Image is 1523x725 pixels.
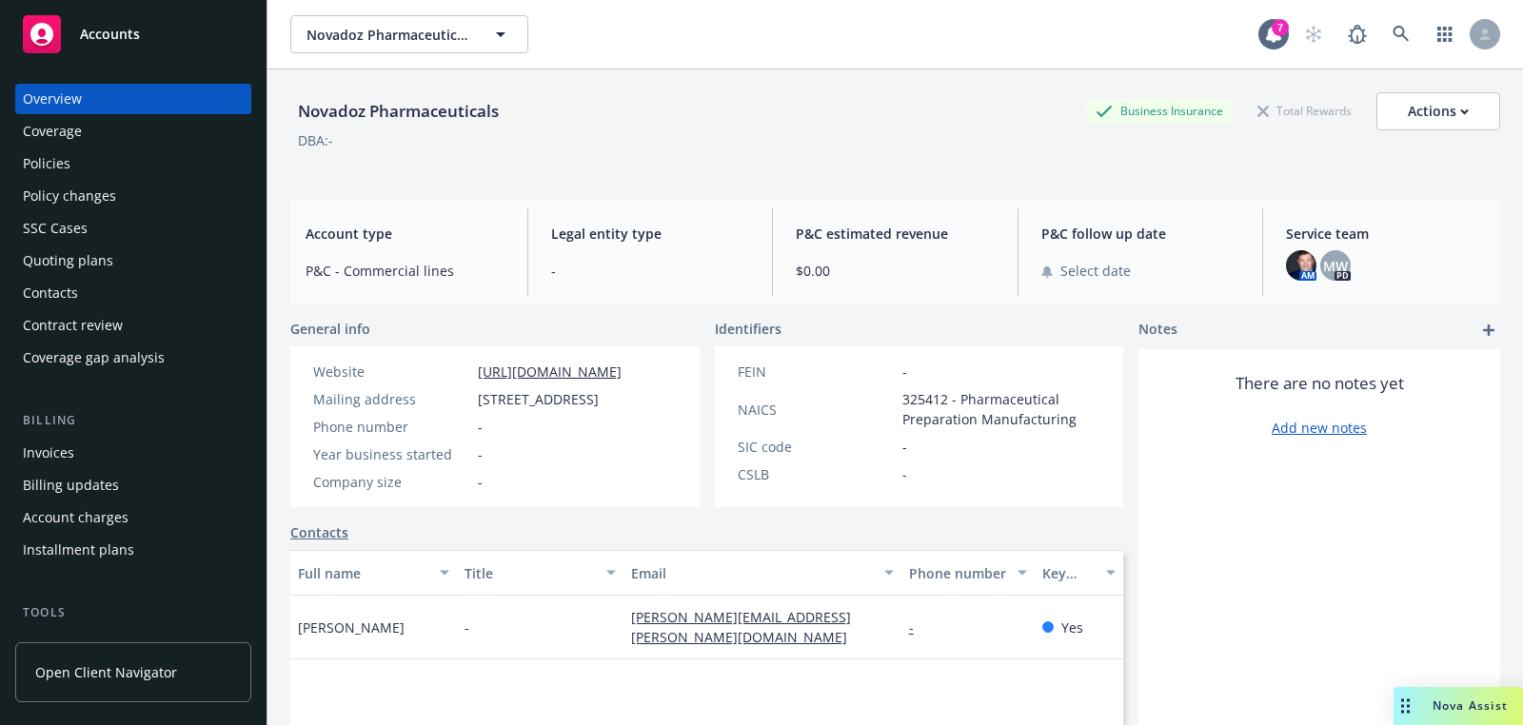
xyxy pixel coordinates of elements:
[298,617,405,637] span: [PERSON_NAME]
[478,362,622,381] a: [URL][DOMAIN_NAME]
[15,343,251,373] a: Coverage gap analysis
[551,261,750,281] span: -
[306,224,504,244] span: Account type
[902,464,907,484] span: -
[15,148,251,179] a: Policies
[1295,15,1333,53] a: Start snowing
[23,535,134,565] div: Installment plans
[1408,93,1469,129] div: Actions
[1394,687,1417,725] div: Drag to move
[313,362,470,382] div: Website
[715,319,781,339] span: Identifiers
[23,438,74,468] div: Invoices
[35,662,177,682] span: Open Client Navigator
[298,563,428,583] div: Full name
[478,444,483,464] span: -
[290,99,506,124] div: Novadoz Pharmaceuticals
[1138,319,1177,342] span: Notes
[15,84,251,114] a: Overview
[1426,15,1464,53] a: Switch app
[23,181,116,211] div: Policy changes
[738,400,895,420] div: NAICS
[1061,617,1083,637] span: Yes
[902,389,1101,429] span: 325412 - Pharmaceutical Preparation Manufacturing
[1323,256,1348,276] span: MW
[313,472,470,492] div: Company size
[1338,15,1376,53] a: Report a Bug
[15,8,251,61] a: Accounts
[15,245,251,276] a: Quoting plans
[1272,19,1289,36] div: 7
[1035,550,1123,596] button: Key contact
[478,417,483,437] span: -
[23,310,123,341] div: Contract review
[1060,261,1131,281] span: Select date
[1286,250,1316,281] img: photo
[306,261,504,281] span: P&C - Commercial lines
[1433,697,1508,714] span: Nova Assist
[23,502,129,533] div: Account charges
[15,181,251,211] a: Policy changes
[15,411,251,430] div: Billing
[15,603,251,622] div: Tools
[307,25,471,45] span: Novadoz Pharmaceuticals
[478,389,599,409] span: [STREET_ADDRESS]
[290,550,457,596] button: Full name
[1086,99,1233,123] div: Business Insurance
[313,389,470,409] div: Mailing address
[909,618,929,637] a: -
[23,148,70,179] div: Policies
[902,362,907,382] span: -
[15,116,251,147] a: Coverage
[15,213,251,244] a: SSC Cases
[1272,418,1367,438] a: Add new notes
[796,261,995,281] span: $0.00
[738,362,895,382] div: FEIN
[23,213,88,244] div: SSC Cases
[290,319,370,339] span: General info
[15,438,251,468] a: Invoices
[909,563,1006,583] div: Phone number
[465,563,595,583] div: Title
[15,310,251,341] a: Contract review
[623,550,901,596] button: Email
[1248,99,1361,123] div: Total Rewards
[313,417,470,437] div: Phone number
[15,470,251,500] a: Billing updates
[478,472,483,492] span: -
[313,444,470,464] div: Year business started
[902,437,907,457] span: -
[15,535,251,565] a: Installment plans
[631,563,873,583] div: Email
[1394,687,1523,725] button: Nova Assist
[1041,224,1240,244] span: P&C follow up date
[738,464,895,484] div: CSLB
[15,278,251,308] a: Contacts
[23,470,119,500] div: Billing updates
[80,27,140,42] span: Accounts
[457,550,623,596] button: Title
[1382,15,1420,53] a: Search
[1286,224,1485,244] span: Service team
[738,437,895,457] div: SIC code
[631,608,862,646] a: [PERSON_NAME][EMAIL_ADDRESS][PERSON_NAME][DOMAIN_NAME]
[1477,319,1500,342] a: add
[23,116,82,147] div: Coverage
[551,224,750,244] span: Legal entity type
[796,224,995,244] span: P&C estimated revenue
[23,343,165,373] div: Coverage gap analysis
[23,84,82,114] div: Overview
[1376,92,1500,130] button: Actions
[298,130,333,150] div: DBA: -
[15,502,251,533] a: Account charges
[1042,563,1095,583] div: Key contact
[901,550,1035,596] button: Phone number
[290,522,348,542] a: Contacts
[1236,372,1404,395] span: There are no notes yet
[290,15,528,53] button: Novadoz Pharmaceuticals
[23,278,78,308] div: Contacts
[23,245,113,276] div: Quoting plans
[465,617,469,637] span: -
